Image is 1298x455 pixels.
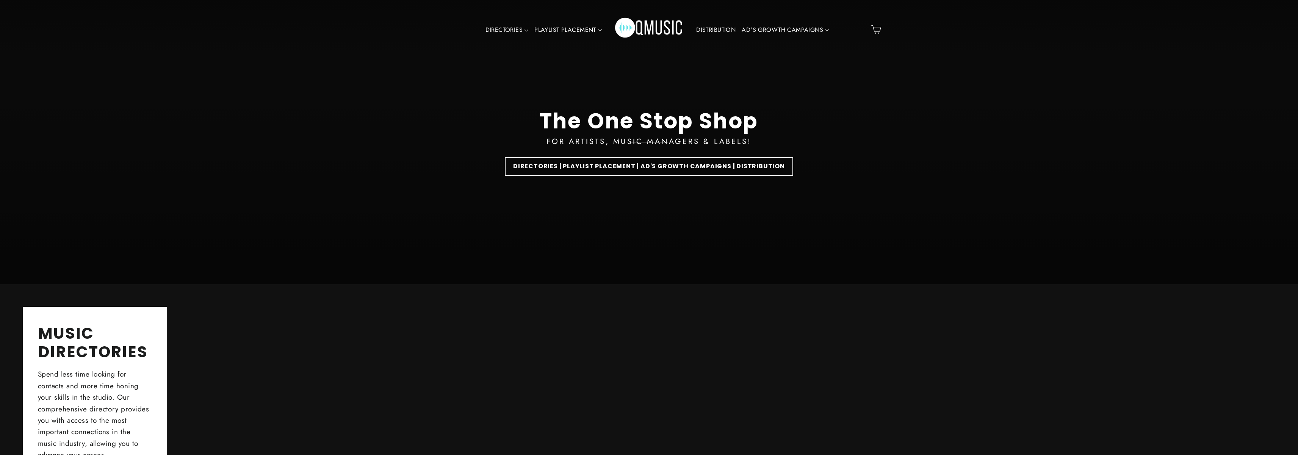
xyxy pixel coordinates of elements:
div: The One Stop Shop [540,108,759,134]
a: AD'S GROWTH CAMPAIGNS [739,21,832,39]
img: Q Music Promotions [615,13,683,47]
div: Primary [459,8,840,52]
div: FOR ARTISTS, MUSIC MANAGERS & LABELS! [546,136,751,148]
h2: MUSIC DIRECTORIES [38,324,152,361]
a: DISTRIBUTION [693,21,739,39]
a: PLAYLIST PLACEMENT [531,21,605,39]
a: DIRECTORIES [482,21,532,39]
a: DIRECTORIES | PLAYLIST PLACEMENT | AD'S GROWTH CAMPAIGNS | DISTRIBUTION [505,157,793,176]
